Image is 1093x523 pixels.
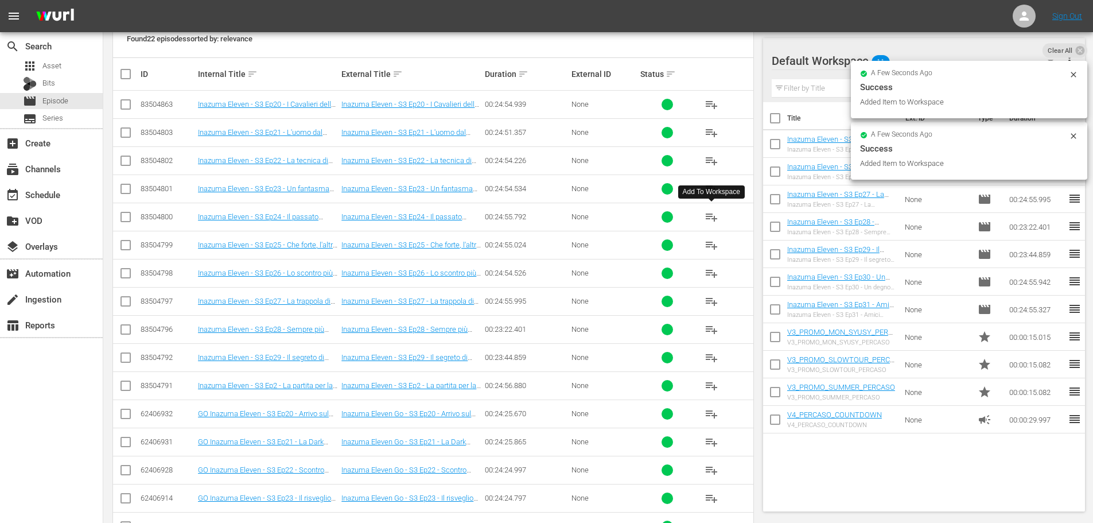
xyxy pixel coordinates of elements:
[141,466,195,474] div: 62406928
[1068,247,1082,261] span: reorder
[860,80,1078,94] div: Success
[705,98,718,111] span: playlist_add
[341,241,481,258] a: Inazuma Eleven - S3 Ep25 - Che forte, l'altro [DEMOGRAPHIC_DATA]!
[1005,241,1068,268] td: 00:23:44.859
[571,156,637,165] div: None
[127,34,252,43] span: Found 22 episodes sorted by: relevance
[141,156,195,165] div: 83504802
[871,130,932,140] span: a few seconds ago
[705,295,718,308] span: playlist_add
[787,245,884,262] a: Inazuma Eleven - S3 Ep29 - Il segreto di [PERSON_NAME]
[141,69,195,79] div: ID
[485,241,567,249] div: 00:24:55.024
[23,94,37,108] span: Episode
[705,379,718,393] span: playlist_add
[900,296,974,323] td: None
[6,162,20,176] span: Channels
[571,325,637,334] div: None
[42,95,68,107] span: Episode
[787,173,896,181] div: Inazuma Eleven - S3 Ep26 - Lo scontro più potente
[1005,323,1068,351] td: 00:00:15.015
[787,421,882,429] div: V4_PERCASO_COUNTDOWN
[978,303,991,316] span: Episode
[705,210,718,224] span: playlist_add
[341,269,481,286] a: Inazuma Eleven - S3 Ep26 - Lo scontro più potente
[6,267,20,281] span: Automation
[42,113,63,124] span: Series
[141,184,195,193] div: 83504801
[571,353,637,362] div: None
[141,269,195,277] div: 83504798
[683,187,740,197] div: Add To Workspace
[198,494,336,511] a: GO Inazuma Eleven - S3 Ep23 - Il risveglio del Totem!
[698,372,725,400] button: playlist_add
[341,212,466,230] a: Inazuma Eleven - S3 Ep24 - Il passato ritorna!
[787,256,896,264] div: Inazuma Eleven - S3 Ep29 - Il segreto di [PERSON_NAME]
[871,69,932,78] span: a few seconds ago
[787,162,889,180] a: Inazuma Eleven - S3 Ep26 - Lo scontro più potente
[1005,378,1068,406] td: 00:00:15.082
[247,69,258,79] span: sort
[900,241,974,268] td: None
[392,69,403,79] span: sort
[485,353,567,362] div: 00:23:44.859
[141,494,195,502] div: 62406914
[341,466,471,483] a: Inazuma Eleven Go - S3 Ep22 - Scontro Violento! Il Torneo dello Spazio ha Inizio!
[698,119,725,146] button: playlist_add
[640,67,694,81] div: Status
[485,156,567,165] div: 00:24:54.226
[198,241,337,258] a: Inazuma Eleven - S3 Ep25 - Che forte, l'altro [DEMOGRAPHIC_DATA]!
[6,214,20,228] span: VOD
[1068,357,1082,371] span: reorder
[198,184,334,202] a: Inazuma Eleven - S3 Ep23 - Un fantasma dal passato
[1052,11,1082,21] a: Sign Out
[978,358,991,371] span: Promo
[198,156,333,173] a: Inazuma Eleven - S3 Ep22 - La tecnica di [PERSON_NAME]
[787,273,890,290] a: Inazuma Eleven - S3 Ep30 - Un degno avversario
[1043,43,1078,58] span: Clear All
[198,128,327,145] a: Inazuma Eleven - S3 Ep21 - L'uomo dal berretto rosso
[341,437,470,455] a: Inazuma Eleven Go - S3 Ep21 - La Dark Room è Fuori Controllo!
[42,78,55,89] span: Bits
[485,437,567,446] div: 00:24:25.865
[1068,330,1082,343] span: reorder
[900,406,974,433] td: None
[485,409,567,418] div: 00:24:25.670
[571,409,637,418] div: None
[787,135,893,161] a: Inazuma Eleven - S3 Ep25 - Che forte, l'altro [DEMOGRAPHIC_DATA]!
[1005,185,1068,213] td: 00:24:55.995
[1005,268,1068,296] td: 00:24:55.942
[141,128,195,137] div: 83504803
[198,409,333,427] a: GO Inazuma Eleven - S3 Ep20 - Arrivo sul pianeta della sabbia
[860,158,1066,169] div: Added Item to Workspace
[198,381,337,398] a: Inazuma Eleven - S3 Ep2 - La partita per la nazionale
[698,428,725,456] button: playlist_add
[141,297,195,305] div: 83504797
[787,383,895,392] a: V3_PROMO_SUMMER_PERCASO
[900,378,974,406] td: None
[141,353,195,362] div: 83504792
[1005,296,1068,323] td: 00:24:55.327
[787,311,896,319] div: Inazuma Eleven - S3 Ep31 - Amici nemici
[485,381,567,390] div: 00:24:56.880
[698,485,725,512] button: playlist_add
[571,494,637,502] div: None
[341,100,479,117] a: Inazuma Eleven - S3 Ep20 - I Cavalieri della Regina
[900,213,974,241] td: None
[198,212,323,230] a: Inazuma Eleven - S3 Ep24 - Il passato ritorna!
[978,247,991,261] span: Episode
[787,102,898,134] th: Title
[1005,213,1068,241] td: 00:23:22.401
[900,351,974,378] td: None
[1068,412,1082,426] span: reorder
[341,156,476,173] a: Inazuma Eleven - S3 Ep22 - La tecnica di [PERSON_NAME]
[772,45,1064,77] div: Default Workspace
[1005,406,1068,433] td: 00:00:29.997
[571,69,637,79] div: External ID
[571,241,637,249] div: None
[1068,385,1082,398] span: reorder
[787,228,896,236] div: Inazuma Eleven - S3 Ep28 - Sempre più uniti
[978,385,991,399] span: Promo
[978,330,991,344] span: Promo
[787,328,893,345] a: V3_PROMO_MON_SYUSY_PERCASO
